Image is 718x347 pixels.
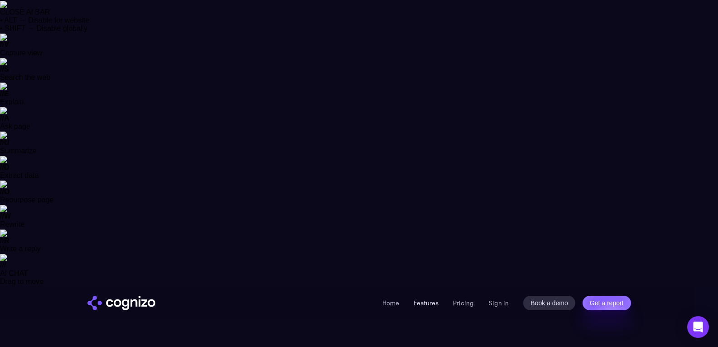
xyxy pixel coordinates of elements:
[453,299,474,307] a: Pricing
[414,299,439,307] a: Features
[583,296,631,310] a: Get a report
[687,316,709,338] div: Open Intercom Messenger
[523,296,575,310] a: Book a demo
[382,299,399,307] a: Home
[488,298,509,308] a: Sign in
[87,296,155,310] a: home
[87,296,155,310] img: cognizo logo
